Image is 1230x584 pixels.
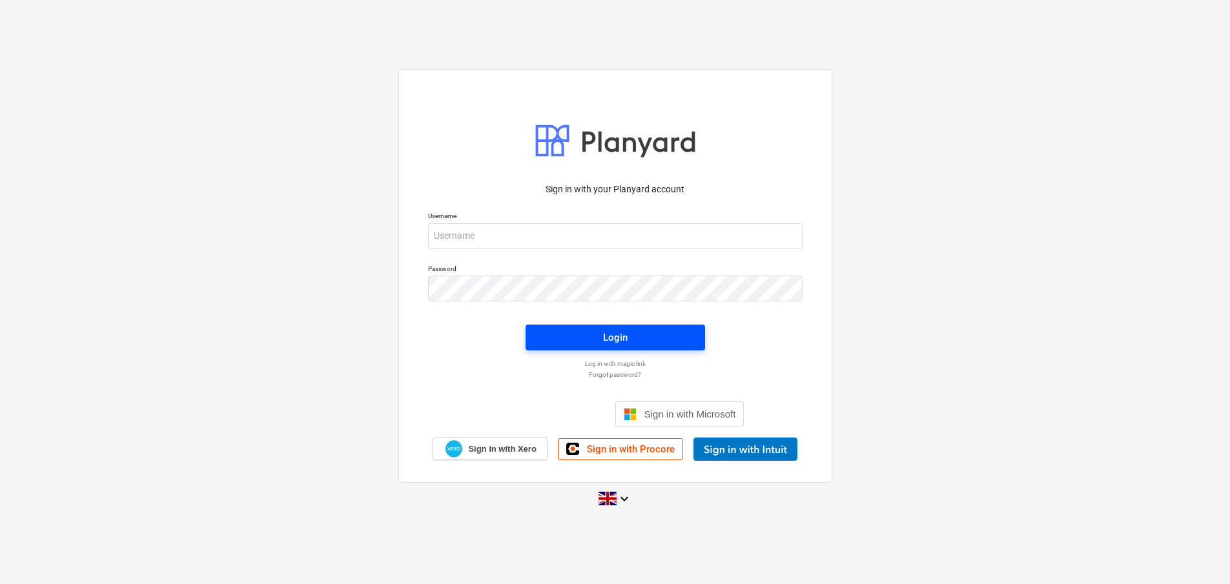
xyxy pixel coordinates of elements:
[587,443,675,455] span: Sign in with Procore
[624,408,637,421] img: Microsoft logo
[617,491,632,507] i: keyboard_arrow_down
[428,223,803,249] input: Username
[422,370,809,379] a: Forgot password?
[603,329,628,346] div: Login
[428,212,803,223] p: Username
[446,440,462,458] img: Xero logo
[558,438,683,460] a: Sign in with Procore
[526,325,705,350] button: Login
[480,400,611,428] iframe: Sign in with Google Button
[468,443,536,455] span: Sign in with Xero
[433,438,548,460] a: Sign in with Xero
[644,408,736,419] span: Sign in with Microsoft
[428,265,803,276] p: Password
[428,183,803,196] p: Sign in with your Planyard account
[422,359,809,368] a: Log in with magic link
